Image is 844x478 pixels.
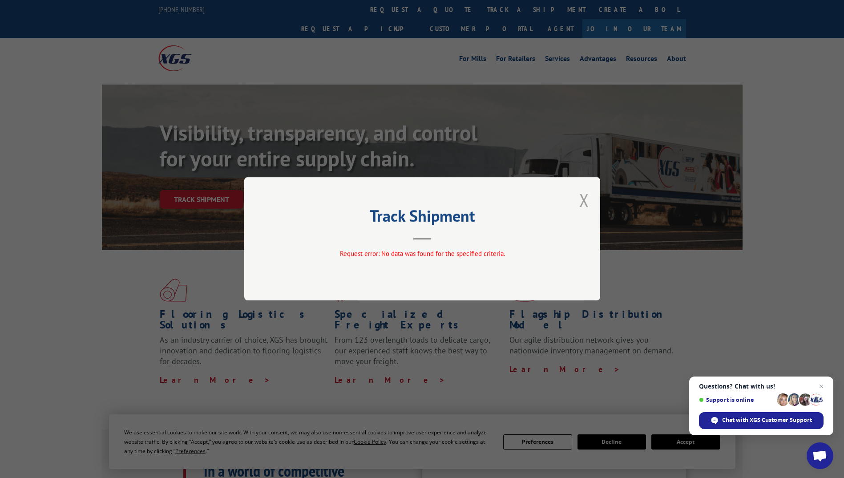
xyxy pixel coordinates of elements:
span: Support is online [699,397,774,403]
span: Questions? Chat with us! [699,383,824,390]
span: Request error: No data was found for the specified criteria. [339,250,505,258]
h2: Track Shipment [289,210,556,227]
div: Chat with XGS Customer Support [699,412,824,429]
div: Open chat [807,442,833,469]
span: Close chat [816,381,827,392]
button: Close modal [579,188,589,212]
span: Chat with XGS Customer Support [722,416,812,424]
